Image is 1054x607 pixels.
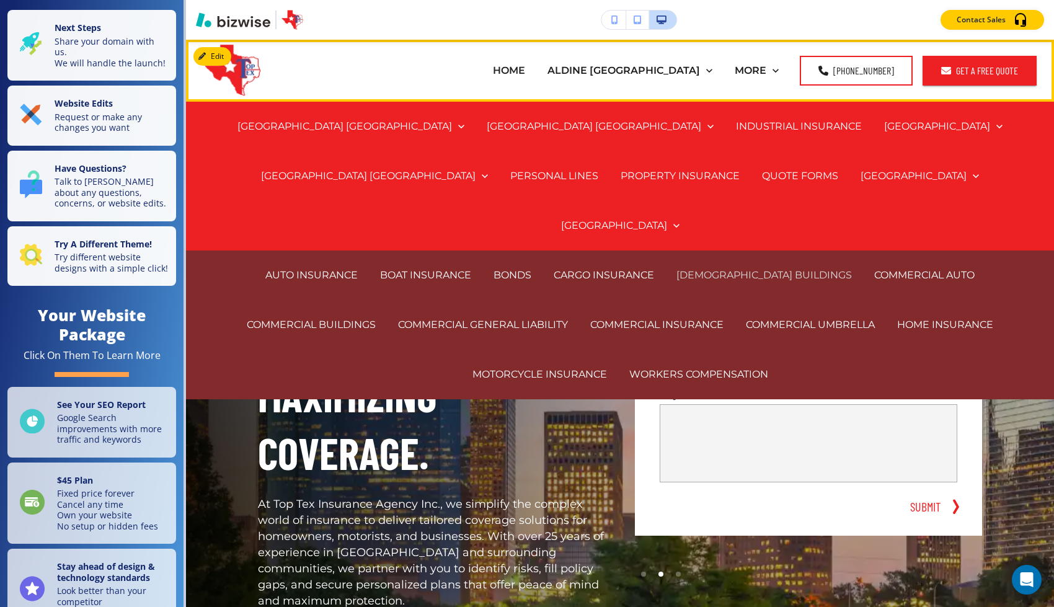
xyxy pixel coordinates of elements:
[57,412,169,445] p: Google Search improvements with more traffic and keywords
[7,151,176,221] button: Have Questions?Talk to [PERSON_NAME] about any questions, concerns, or website edits.
[547,63,700,78] p: ALDINE [GEOGRAPHIC_DATA]
[493,63,525,78] p: HOME
[261,169,476,183] p: [GEOGRAPHIC_DATA] [GEOGRAPHIC_DATA]
[736,119,862,133] p: INDUSTRIAL INSURANCE
[55,162,126,174] strong: Have Questions?
[57,399,146,410] strong: See Your SEO Report
[398,317,568,332] p: COMMERCIAL GENERAL LIABILITY
[561,218,667,233] p: [GEOGRAPHIC_DATA]
[55,36,169,69] p: Share your domain with us. We will handle the launch!
[55,97,113,109] strong: Website Edits
[57,474,93,486] strong: $ 45 Plan
[7,463,176,544] a: $45 PlanFixed price foreverCancel any timeOwn your websiteNo setup or hidden fees
[957,14,1006,25] p: Contact Sales
[590,317,724,332] p: COMMERCIAL INSURANCE
[735,63,766,78] p: MORE
[55,176,169,209] p: Talk to [PERSON_NAME] about any questions, concerns, or website edits.
[196,12,270,27] img: Bizwise Logo
[57,488,158,531] p: Fixed price forever Cancel any time Own your website No setup or hidden fees
[897,317,993,332] p: HOME INSURANCE
[205,44,261,96] img: Top Tex Insurance Agency Inc.
[905,497,945,516] button: SUBMIT
[510,169,598,183] p: PERSONAL LINES
[676,268,852,282] p: [DEMOGRAPHIC_DATA] BUILDINGS
[800,56,913,86] a: [PHONE_NUMBER]
[554,268,654,282] p: CARGO INSURANCE
[762,169,838,183] p: QUOTE FORMS
[247,317,376,332] p: COMMERCIAL BUILDINGS
[7,387,176,458] a: See Your SEO ReportGoogle Search improvements with more traffic and keywords
[621,169,740,183] p: PROPERTY INSURANCE
[7,306,176,344] h4: Your Website Package
[55,22,101,33] strong: Next Steps
[7,86,176,146] button: Website EditsRequest or make any changes you want
[472,367,607,381] p: MOTORCYCLE INSURANCE
[193,47,231,66] button: Edit
[7,10,176,81] button: Next StepsShare your domain with us.We will handle the launch!
[380,268,471,282] p: BOAT INSURANCE
[55,252,169,273] p: Try different website designs with a simple click!
[57,560,155,583] strong: Stay ahead of design & technology standards
[265,268,358,282] p: AUTO INSURANCE
[746,317,875,332] p: COMMERCIAL UMBRELLA
[55,238,152,250] strong: Try A Different Theme!
[923,56,1037,86] a: Get a Free Quote
[629,367,768,381] p: WORKERS COMPENSATION
[7,226,176,286] button: Try A Different Theme!Try different website designs with a simple click!
[494,268,531,282] p: BONDS
[1012,565,1042,595] div: Open Intercom Messenger
[884,119,990,133] p: [GEOGRAPHIC_DATA]
[941,10,1044,30] button: Contact Sales
[874,268,975,282] p: COMMERCIAL AUTO
[24,349,161,362] div: Click On Them To Learn More
[487,119,701,133] p: [GEOGRAPHIC_DATA] [GEOGRAPHIC_DATA]
[55,112,169,133] p: Request or make any changes you want
[861,169,967,183] p: [GEOGRAPHIC_DATA]
[237,119,452,133] p: [GEOGRAPHIC_DATA] [GEOGRAPHIC_DATA]
[281,10,303,30] img: Your Logo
